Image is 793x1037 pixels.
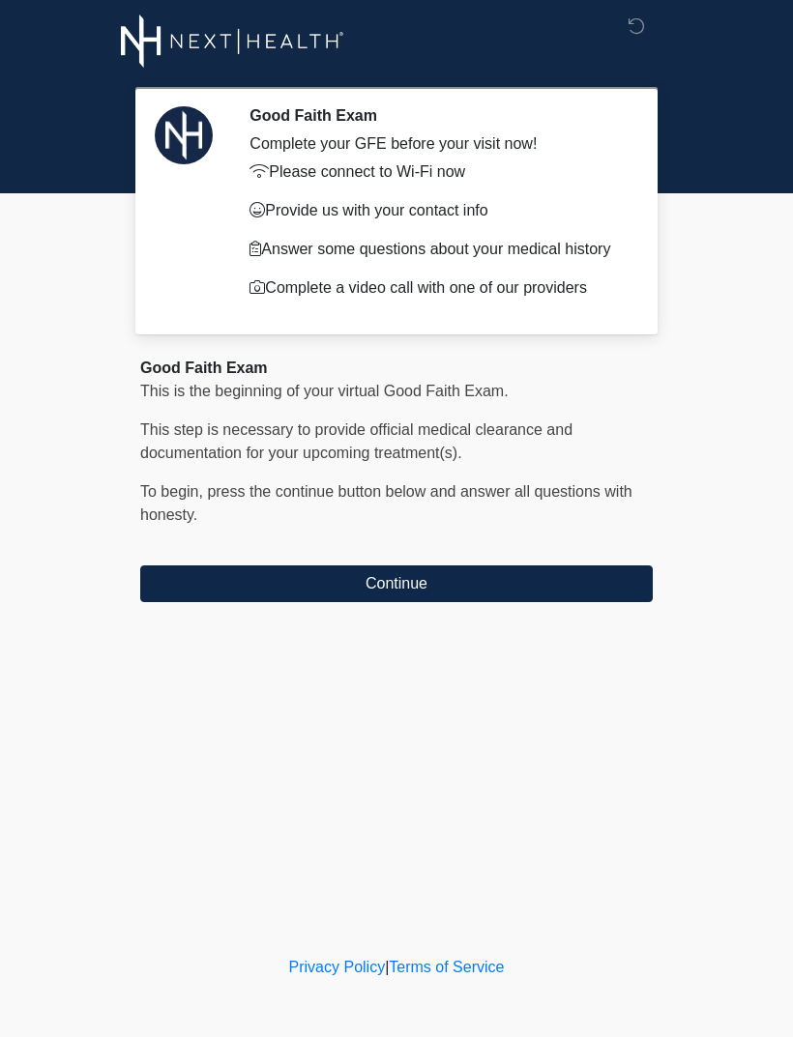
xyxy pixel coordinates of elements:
[121,14,344,68] img: Next-Health Logo
[140,383,509,399] span: This is the beginning of your virtual Good Faith Exam.
[140,357,653,380] div: Good Faith Exam
[250,160,624,184] p: Please connect to Wi-Fi now
[140,483,632,523] span: To begin, ﻿﻿﻿﻿﻿﻿press the continue button below and answer all questions with honesty.
[250,106,624,125] h2: Good Faith Exam
[140,565,653,602] button: Continue
[385,959,389,975] a: |
[140,421,573,461] span: This step is necessary to provide official medical clearance and documentation for your upcoming ...
[155,106,213,164] img: Agent Avatar
[289,959,386,975] a: Privacy Policy
[250,238,624,261] p: Answer some questions about your medical history
[250,199,624,222] p: Provide us with your contact info
[389,959,504,975] a: Terms of Service
[250,276,624,300] p: Complete a video call with one of our providers
[250,132,624,156] div: Complete your GFE before your visit now!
